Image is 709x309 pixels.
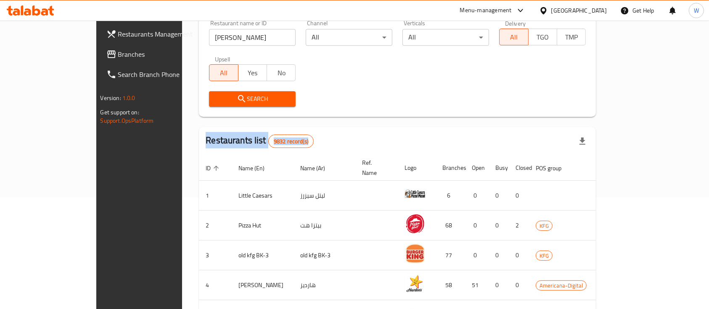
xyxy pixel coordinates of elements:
[100,44,215,64] a: Branches
[101,107,139,118] span: Get support on:
[232,211,294,240] td: Pizza Hut
[532,31,554,43] span: TGO
[489,270,509,300] td: 0
[101,115,154,126] a: Support.OpsPlatform
[206,163,222,173] span: ID
[118,69,208,79] span: Search Branch Phone
[232,240,294,270] td: old kfg BK-3
[561,31,582,43] span: TMP
[405,273,426,294] img: Hardee's
[199,211,232,240] td: 2
[118,49,208,59] span: Branches
[436,270,465,300] td: 58
[118,29,208,39] span: Restaurants Management
[489,181,509,211] td: 0
[509,155,529,181] th: Closed
[436,211,465,240] td: 68
[405,243,426,264] img: old kfg BK-3
[306,29,392,46] div: All
[270,67,292,79] span: No
[199,181,232,211] td: 1
[213,67,235,79] span: All
[294,240,355,270] td: old kfg BK-3
[300,163,336,173] span: Name (Ar)
[465,270,489,300] td: 51
[436,240,465,270] td: 77
[405,213,426,234] img: Pizza Hut
[572,131,593,151] div: Export file
[509,270,529,300] td: 0
[100,24,215,44] a: Restaurants Management
[268,135,314,148] div: Total records count
[489,155,509,181] th: Busy
[536,221,552,231] span: KFG
[209,91,296,107] button: Search
[405,183,426,204] img: Little Caesars
[694,6,699,15] span: W
[536,163,572,173] span: POS group
[465,155,489,181] th: Open
[232,181,294,211] td: Little Caesars
[460,5,512,16] div: Menu-management
[294,181,355,211] td: ليتل سيزرز
[216,94,289,104] span: Search
[465,211,489,240] td: 0
[528,29,557,45] button: TGO
[436,181,465,211] td: 6
[294,211,355,240] td: بيتزا هت
[122,92,135,103] span: 1.0.0
[499,29,528,45] button: All
[509,240,529,270] td: 0
[509,211,529,240] td: 2
[536,281,586,291] span: Americana-Digital
[505,20,526,26] label: Delivery
[503,31,525,43] span: All
[294,270,355,300] td: هارديز
[267,64,296,81] button: No
[199,270,232,300] td: 4
[465,240,489,270] td: 0
[509,181,529,211] td: 0
[242,67,264,79] span: Yes
[238,163,275,173] span: Name (En)
[199,240,232,270] td: 3
[551,6,607,15] div: [GEOGRAPHIC_DATA]
[238,64,267,81] button: Yes
[362,158,388,178] span: Ref. Name
[101,92,121,103] span: Version:
[100,64,215,85] a: Search Branch Phone
[436,155,465,181] th: Branches
[269,137,313,145] span: 9832 record(s)
[402,29,489,46] div: All
[209,64,238,81] button: All
[557,29,586,45] button: TMP
[489,240,509,270] td: 0
[489,211,509,240] td: 0
[398,155,436,181] th: Logo
[536,251,552,261] span: KFG
[232,270,294,300] td: [PERSON_NAME]
[215,56,230,62] label: Upsell
[206,134,314,148] h2: Restaurants list
[209,29,296,46] input: Search for restaurant name or ID..
[465,181,489,211] td: 0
